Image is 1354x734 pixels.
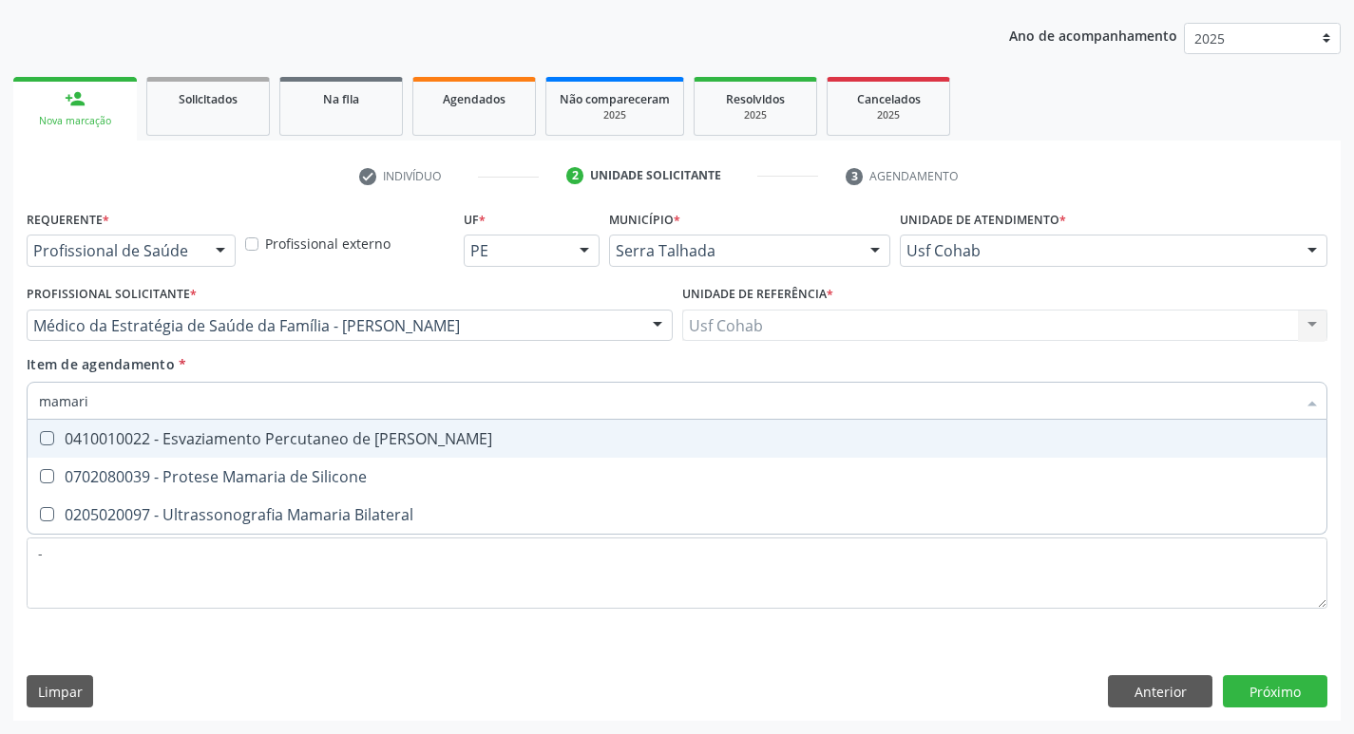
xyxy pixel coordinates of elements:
div: 0702080039 - Protese Mamaria de Silicone [39,469,1315,484]
button: Próximo [1223,675,1327,707]
span: Na fila [323,91,359,107]
div: 0205020097 - Ultrassonografia Mamaria Bilateral [39,507,1315,522]
button: Anterior [1108,675,1212,707]
label: Profissional externo [265,234,391,254]
button: Limpar [27,675,93,707]
span: Cancelados [857,91,921,107]
label: Requerente [27,205,109,235]
label: Profissional Solicitante [27,280,197,310]
label: Unidade de referência [682,280,833,310]
input: Buscar por procedimentos [39,382,1296,420]
span: Agendados [443,91,505,107]
label: Unidade de atendimento [900,205,1066,235]
span: Item de agendamento [27,355,175,373]
p: Ano de acompanhamento [1009,23,1177,47]
span: PE [470,241,561,260]
div: Unidade solicitante [590,167,721,184]
span: Resolvidos [726,91,785,107]
div: 2025 [708,108,803,122]
div: Nova marcação [27,114,124,128]
div: 0410010022 - Esvaziamento Percutaneo de [PERSON_NAME] [39,431,1315,446]
span: Médico da Estratégia de Saúde da Família - [PERSON_NAME] [33,316,634,335]
div: person_add [65,88,86,109]
span: Serra Talhada [616,241,851,260]
label: Município [609,205,680,235]
span: Não compareceram [560,91,670,107]
span: Usf Cohab [906,241,1288,260]
div: 2025 [841,108,936,122]
div: 2 [566,167,583,184]
span: Profissional de Saúde [33,241,197,260]
label: UF [464,205,486,235]
span: Solicitados [179,91,238,107]
div: 2025 [560,108,670,122]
